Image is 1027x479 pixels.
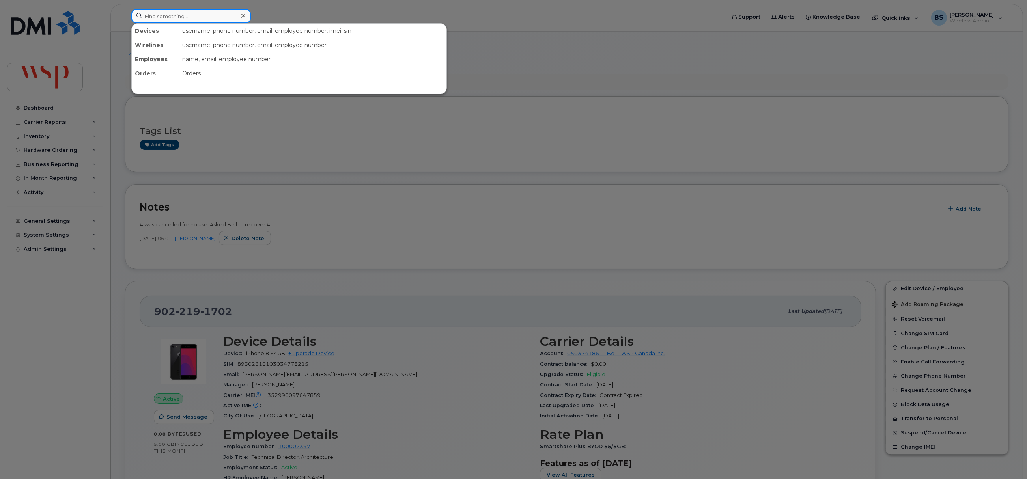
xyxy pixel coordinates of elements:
[132,66,179,80] div: Orders
[132,52,179,66] div: Employees
[179,24,446,38] div: username, phone number, email, employee number, imei, sim
[179,66,446,80] div: Orders
[179,38,446,52] div: username, phone number, email, employee number
[132,38,179,52] div: Wirelines
[179,52,446,66] div: name, email, employee number
[132,24,179,38] div: Devices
